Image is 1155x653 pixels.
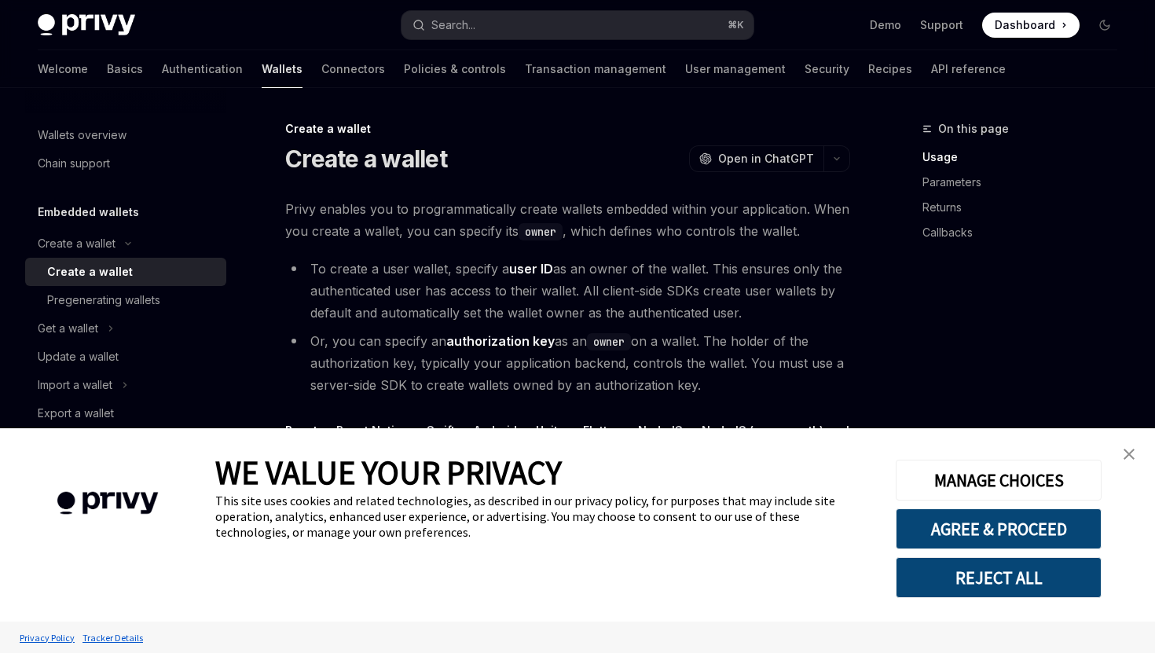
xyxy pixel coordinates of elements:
button: Swift [427,412,455,449]
button: AGREE & PROCEED [896,508,1102,549]
a: Pregenerating wallets [25,286,226,314]
a: Wallets overview [25,121,226,149]
strong: authorization key [446,333,555,349]
button: Unity [536,412,564,449]
a: Returns [922,195,1130,220]
a: close banner [1113,438,1145,470]
code: owner [519,223,563,240]
img: company logo [24,469,192,537]
span: Open in ChatGPT [718,151,814,167]
button: Toggle dark mode [1092,13,1117,38]
a: Callbacks [922,220,1130,245]
a: Basics [107,50,143,88]
h5: Embedded wallets [38,203,139,222]
a: Usage [922,145,1130,170]
button: NodeJS (server-auth) [702,412,823,449]
a: Authentication [162,50,243,88]
span: ⌘ K [728,19,744,31]
button: Open in ChatGPT [689,145,823,172]
div: Create a wallet [47,262,133,281]
div: Create a wallet [285,121,850,137]
a: Wallets [262,50,302,88]
button: Android [474,412,517,449]
a: Welcome [38,50,88,88]
a: Dashboard [982,13,1080,38]
div: Update a wallet [38,347,119,366]
a: Support [920,17,963,33]
a: Parameters [922,170,1130,195]
li: Or, you can specify an as an on a wallet. The holder of the authorization key, typically your app... [285,330,850,396]
button: Search...⌘K [401,11,753,39]
div: Get a wallet [38,319,98,338]
span: On this page [938,119,1009,138]
a: Create a wallet [25,258,226,286]
a: Privacy Policy [16,624,79,651]
a: API reference [931,50,1006,88]
a: User management [685,50,786,88]
img: close banner [1124,449,1135,460]
div: Pregenerating wallets [47,291,160,310]
button: Java [842,412,870,449]
h1: Create a wallet [285,145,447,173]
button: MANAGE CHOICES [896,460,1102,501]
div: Create a wallet [38,234,115,253]
code: owner [587,333,631,350]
div: This site uses cookies and related technologies, as described in our privacy policy, for purposes... [215,493,872,540]
a: Chain support [25,149,226,178]
strong: user ID [509,261,553,277]
a: Export a wallet [25,399,226,427]
div: Import a wallet [38,376,112,394]
div: Export a wallet [38,404,114,423]
div: Search... [431,16,475,35]
a: Update a wallet [25,343,226,371]
img: dark logo [38,14,135,36]
span: WE VALUE YOUR PRIVACY [215,452,562,493]
li: To create a user wallet, specify a as an owner of the wallet. This ensures only the authenticated... [285,258,850,324]
div: Chain support [38,154,110,173]
a: Recipes [868,50,912,88]
a: Connectors [321,50,385,88]
span: Dashboard [995,17,1055,33]
a: Tracker Details [79,624,147,651]
span: Privy enables you to programmatically create wallets embedded within your application. When you c... [285,198,850,242]
button: Flutter [583,412,619,449]
button: React [285,412,317,449]
a: Enabling server-side access to user wallets [25,427,226,475]
button: REJECT ALL [896,557,1102,598]
div: Wallets overview [38,126,126,145]
a: Security [805,50,849,88]
a: Demo [870,17,901,33]
button: NodeJS [638,412,683,449]
a: Policies & controls [404,50,506,88]
a: Transaction management [525,50,666,88]
button: React Native [336,412,408,449]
